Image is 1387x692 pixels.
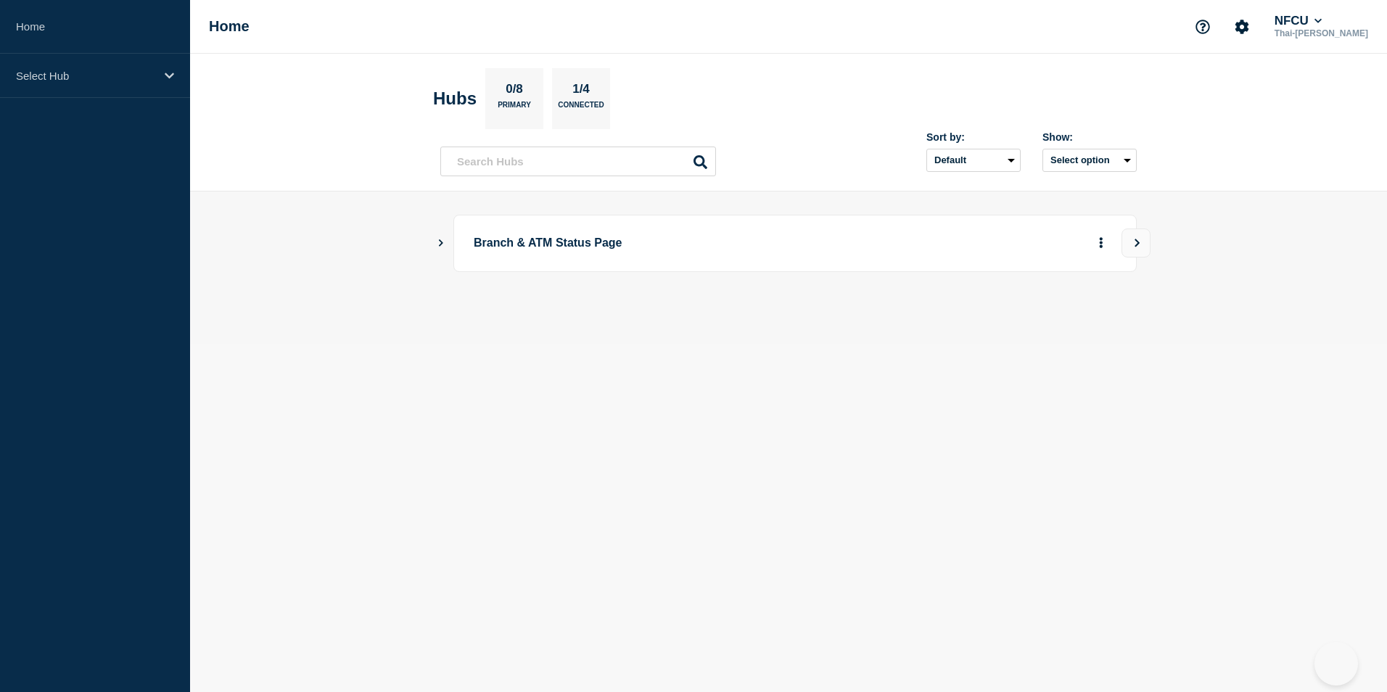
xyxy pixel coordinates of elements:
[1272,14,1325,28] button: NFCU
[440,147,716,176] input: Search Hubs
[1042,131,1137,143] div: Show:
[498,101,531,116] p: Primary
[1314,642,1358,685] iframe: Help Scout Beacon - Open
[1092,230,1111,257] button: More actions
[433,88,477,109] h2: Hubs
[926,149,1021,172] select: Sort by
[1272,28,1371,38] p: Thai-[PERSON_NAME]
[926,131,1021,143] div: Sort by:
[1042,149,1137,172] button: Select option
[474,230,875,257] p: Branch & ATM Status Page
[209,18,250,35] h1: Home
[1188,12,1218,42] button: Support
[1121,228,1151,258] button: View
[1227,12,1257,42] button: Account settings
[16,70,155,82] p: Select Hub
[558,101,604,116] p: Connected
[437,238,445,249] button: Show Connected Hubs
[567,82,596,101] p: 1/4
[501,82,529,101] p: 0/8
